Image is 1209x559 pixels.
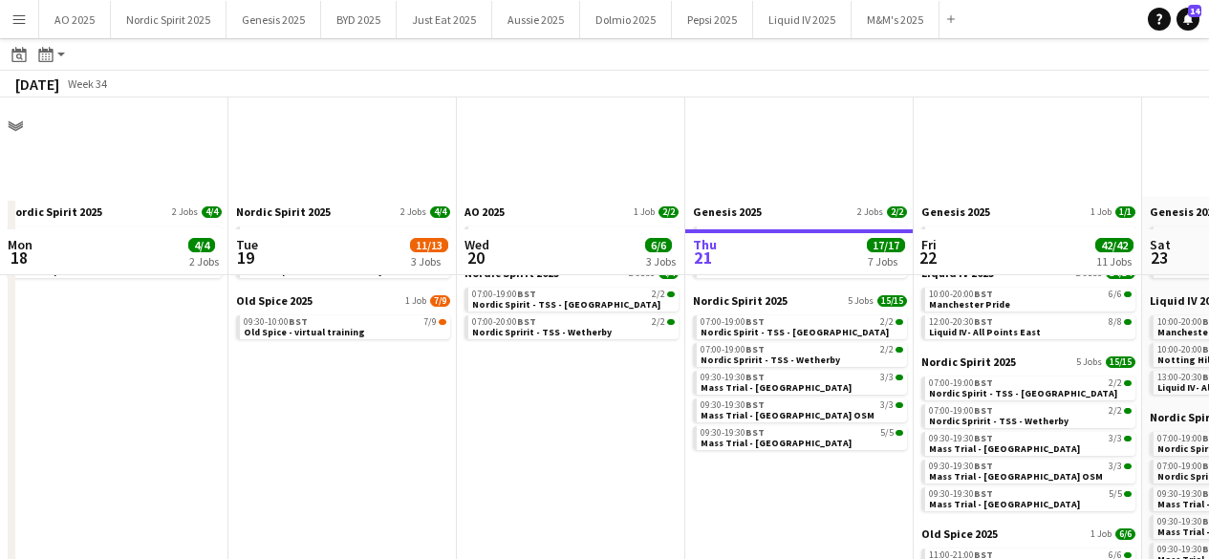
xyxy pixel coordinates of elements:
span: 3/3 [1124,436,1132,441]
span: 2/2 [667,319,675,325]
span: Mon [8,236,32,253]
span: BST [289,315,308,328]
span: 1 Job [1090,528,1112,540]
span: 17/17 [867,238,905,252]
span: BST [289,226,308,239]
span: 1 Job [405,295,426,307]
span: BST [745,315,765,328]
span: Nordic Spririt - TSS - Wetherby [929,415,1069,427]
span: Nordic Spirit - TSS - Beaconsfield [929,387,1117,399]
span: 20 [462,247,489,269]
span: 3/3 [896,375,903,380]
button: Dolmio 2025 [580,1,672,38]
button: Just Eat 2025 [397,1,492,38]
div: 11 Jobs [1096,254,1133,269]
span: 2/2 [667,291,675,297]
span: 19 [233,247,258,269]
span: 3/3 [1109,434,1122,443]
span: Nordic Spirit 2025 [693,293,788,308]
div: Nordic Spirit 20252 Jobs4/407:00-19:00BST2/2Nordic Spirit - TSS - [GEOGRAPHIC_DATA]07:00-20:00BST... [464,266,679,343]
a: 10:00-15:00BST2/2AO-Mascot and Chaperone [472,226,675,248]
span: Fri [921,236,937,253]
a: 07:00-20:00BST2/2Nordic Spririt - TSS - Wetherby [472,315,675,337]
span: Mass Trial - Leeds [701,381,852,394]
button: Pepsi 2025 [672,1,753,38]
div: Genesis 20252 Jobs2/201:00-03:30BST1/1Genesis - British Masters - travel time07:00-20:00BST1/1Gen... [693,204,907,293]
span: 5/5 [880,428,894,438]
span: 09:30-10:00 [244,317,308,327]
span: Genesis 2025 [693,204,762,219]
span: Genesis 2025 [921,204,990,219]
span: Nordic Spirit - TSS - Beaconsfield [472,298,660,311]
span: 11/13 [410,238,448,252]
span: 2/2 [1124,408,1132,414]
a: 07:00-19:00BST2/2Nordic Spririt - TSS - Wetherby [929,404,1132,426]
span: 07:00-19:00 [929,406,993,416]
span: 3/3 [1124,463,1132,469]
span: BST [745,398,765,411]
span: Nordic Spirit 2025 [236,204,331,219]
span: 15/15 [1106,356,1135,368]
a: 09:30-19:30BST3/3Mass Trial - [GEOGRAPHIC_DATA] [701,371,903,393]
span: BST [745,226,765,239]
span: 2/2 [880,317,894,327]
span: 3/3 [1109,462,1122,471]
span: 4/4 [202,206,222,218]
span: Nordic Spirit - TSS - Beaconsfield [701,326,889,338]
span: AO 2025 [464,204,505,219]
span: 3/3 [880,373,894,382]
a: 07:00-19:00BST2/2Nordic Spirit - TSS - [GEOGRAPHIC_DATA] [701,315,903,337]
span: Manchester Pride [929,298,1010,311]
a: 07:00-19:00BST2/2Nordic Spirit - TSS - [GEOGRAPHIC_DATA] [244,226,446,248]
button: AO 2025 [39,1,111,38]
a: Genesis 20251 Job1/1 [921,204,1135,219]
span: Mass Trial - London OSM [929,470,1103,483]
a: 09:30-19:30BST5/5Mass Trial - [GEOGRAPHIC_DATA] [701,426,903,448]
span: Mass Trial - Leeds [929,442,1080,455]
span: Old Spice 2025 [921,527,998,541]
div: 3 Jobs [411,254,447,269]
span: 42/42 [1095,238,1133,252]
span: 1/1 [1115,206,1135,218]
a: 07:00-19:00BST2/2Nordic Spririt - TSS - Wetherby [15,226,218,248]
span: Wed [464,236,489,253]
span: BST [517,226,536,239]
button: Aussie 2025 [492,1,580,38]
span: 18 [5,247,32,269]
span: BST [745,426,765,439]
div: Nordic Spirit 20255 Jobs15/1507:00-19:00BST2/2Nordic Spirit - TSS - [GEOGRAPHIC_DATA]07:00-19:00B... [921,355,1135,527]
span: 7/9 [430,295,450,307]
div: Genesis 20251 Job1/107:00-20:00BST1/1Genesis - British Masters [921,204,1135,266]
a: 09:30-19:30BST3/3Mass Trial - [GEOGRAPHIC_DATA] OSM [929,460,1132,482]
span: 09:30-19:30 [701,400,765,410]
span: 2/2 [652,290,665,299]
span: 07:00-20:00 [472,317,536,327]
span: 4/4 [430,206,450,218]
div: Liquid IV 20252 Jobs14/1410:00-20:00BST6/6Manchester Pride12:00-20:30BST8/8Liquid IV- All Points ... [921,266,1135,355]
a: Nordic Spirit 20255 Jobs15/15 [693,293,907,308]
span: 09:30-19:30 [929,489,993,499]
span: Nordic Spirit 2025 [8,204,102,219]
div: Nordic Spirit 20252 Jobs4/407:00-19:00BST2/2Nordic Spririt - TSS - Wetherby07:00-19:00BST2/2Nordi... [8,204,222,282]
span: Sat [1150,236,1171,253]
span: BST [517,315,536,328]
a: 01:00-03:30BST1/1Genesis - British Masters - travel time [701,226,903,248]
span: 5/5 [1124,491,1132,497]
a: 07:00-19:00BST2/2Nordic Spirit - TSS - [GEOGRAPHIC_DATA] [929,376,1132,398]
span: 3/3 [896,402,903,408]
span: 15/15 [877,295,907,307]
button: BYD 2025 [321,1,397,38]
span: Tue [236,236,258,253]
span: Thu [693,236,717,253]
span: 22 [918,247,937,269]
span: 2/2 [887,206,907,218]
span: BST [974,226,993,239]
span: 2/2 [652,317,665,327]
span: 5 Jobs [1076,356,1102,368]
button: Nordic Spirit 2025 [111,1,227,38]
a: 07:00-19:00BST2/2Nordic Spirit - TSS - [GEOGRAPHIC_DATA] [472,288,675,310]
a: 14 [1177,8,1199,31]
div: [DATE] [15,75,59,94]
span: 07:00-19:00 [929,378,993,388]
span: BST [974,376,993,389]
